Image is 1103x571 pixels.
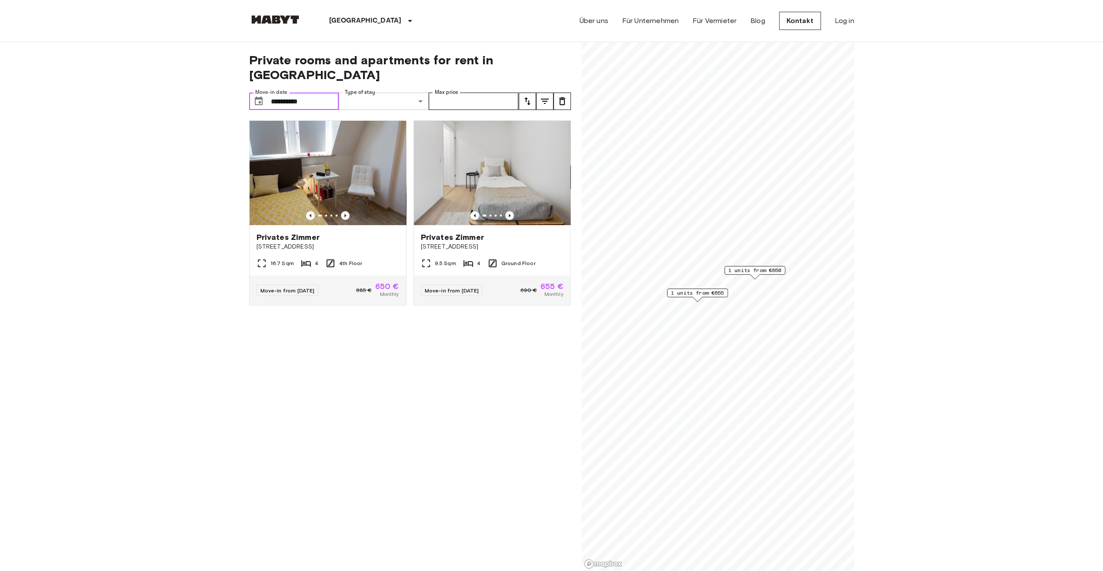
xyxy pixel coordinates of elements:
img: Habyt [249,15,301,24]
a: Für Vermieter [693,16,736,26]
span: Move-in from [DATE] [425,287,479,294]
label: Type of stay [345,89,375,96]
span: 4 [315,259,318,267]
a: Für Unternehmen [622,16,679,26]
span: Monthly [380,290,399,298]
button: tune [536,93,553,110]
span: 1 units from €655 [671,289,724,297]
span: [STREET_ADDRESS] [257,242,399,251]
span: Monthly [544,290,563,298]
span: 16.7 Sqm [270,259,294,267]
span: 4 [477,259,480,267]
a: Marketing picture of unit DE-04-070-020-02Previous imagePrevious imagePrivates Zimmer[STREET_ADDR... [413,120,571,305]
img: Marketing picture of unit DE-04-070-020-02 [414,121,570,225]
a: Blog [750,16,765,26]
span: 650 € [375,282,399,290]
button: Previous image [470,211,479,220]
button: tune [519,93,536,110]
a: Über uns [580,16,608,26]
span: 685 € [356,286,372,294]
span: [STREET_ADDRESS] [421,242,563,251]
a: Log in [835,16,854,26]
span: Private rooms and apartments for rent in [GEOGRAPHIC_DATA] [249,53,571,82]
img: Marketing picture of unit DE-04-013-001-01HF [250,121,406,225]
div: Map marker [667,289,728,302]
span: Privates Zimmer [421,232,484,242]
span: 655 € [540,282,563,290]
a: Marketing picture of unit DE-04-013-001-01HFPrevious imagePrevious imagePrivates Zimmer[STREET_AD... [249,120,407,305]
label: Max price [435,89,458,96]
span: Move-in from [DATE] [260,287,315,294]
span: Ground Floor [501,259,536,267]
button: tune [553,93,571,110]
p: [GEOGRAPHIC_DATA] [329,16,402,26]
a: Kontakt [779,12,821,30]
span: 690 € [520,286,537,294]
a: Mapbox logo [584,559,622,569]
button: Previous image [505,211,514,220]
button: Previous image [341,211,350,220]
button: Previous image [306,211,315,220]
div: Map marker [724,266,785,279]
span: Privates Zimmer [257,232,320,242]
span: 4th Floor [339,259,362,267]
span: 1 units from €650 [728,266,781,274]
button: Choose date, selected date is 1 Oct 2025 [250,93,267,110]
span: 9.5 Sqm [435,259,456,267]
label: Move-in date [255,89,287,96]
